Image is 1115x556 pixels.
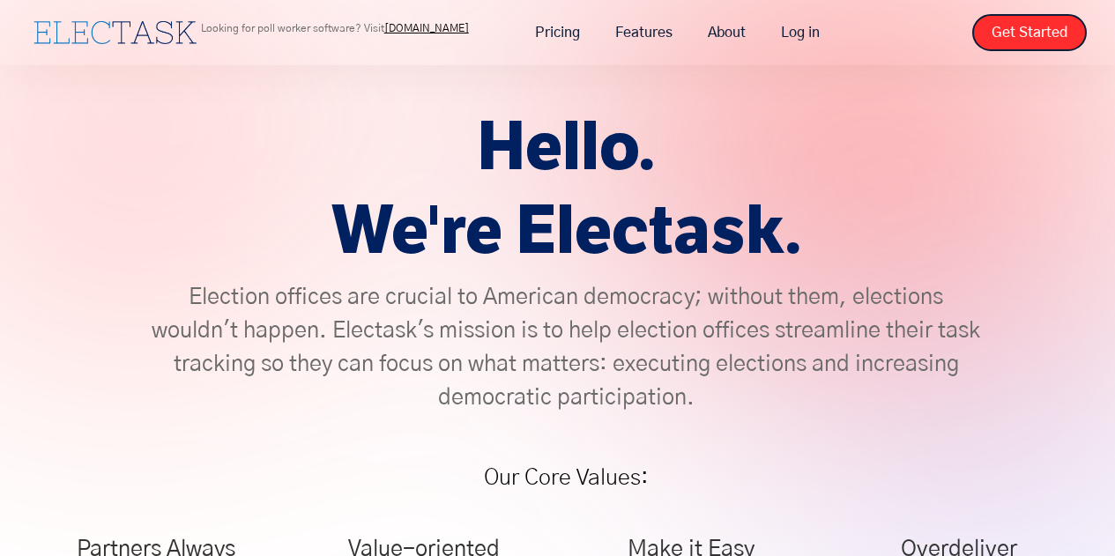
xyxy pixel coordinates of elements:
[201,23,469,33] p: Looking for poll worker software? Visit
[763,14,837,51] a: Log in
[152,281,980,415] p: Election offices are crucial to American democracy; without them, elections wouldn't happen. Elec...
[152,106,980,272] h1: Hello. We're Electask.
[517,14,598,51] a: Pricing
[384,23,469,33] a: [DOMAIN_NAME]
[152,450,980,506] h1: Our Core Values:
[598,14,690,51] a: Features
[972,14,1087,51] a: Get Started
[690,14,763,51] a: About
[29,17,201,48] a: home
